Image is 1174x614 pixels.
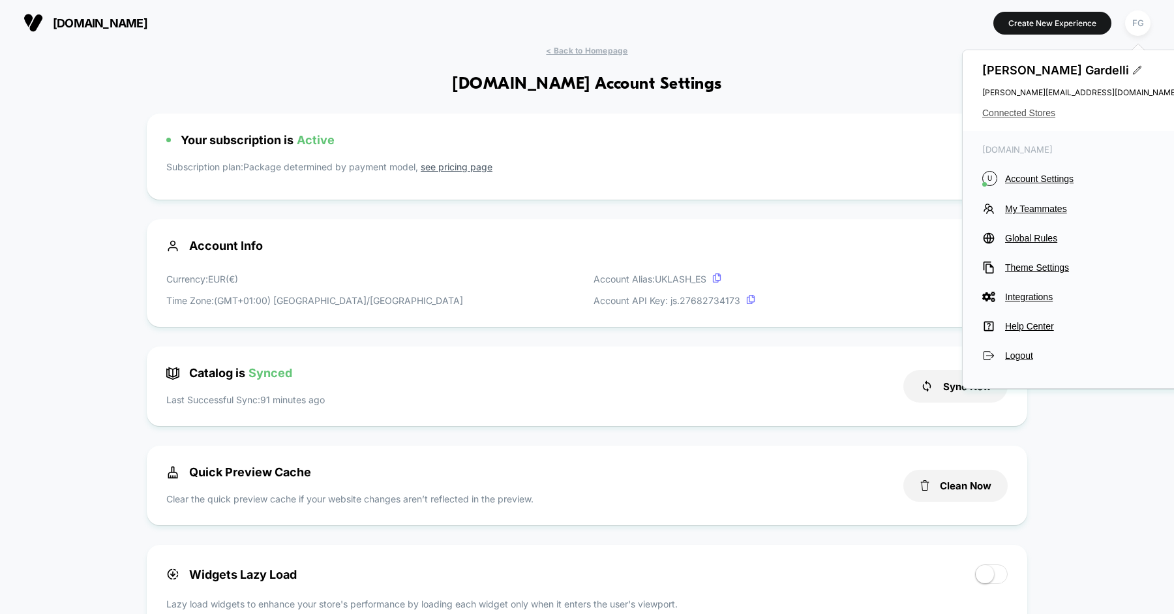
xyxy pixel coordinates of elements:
span: Quick Preview Cache [166,465,311,479]
p: Clear the quick preview cache if your website changes aren’t reflected in the preview. [166,492,534,506]
div: FG [1125,10,1151,36]
span: Catalog is [166,366,292,380]
button: Sync Now [903,370,1008,403]
p: Subscription plan: Package determined by payment model, [166,160,1008,180]
span: Account Info [166,239,1008,253]
a: see pricing page [421,161,492,172]
p: Currency: EUR ( € ) [166,272,463,286]
button: Create New Experience [993,12,1111,35]
span: Widgets Lazy Load [166,568,297,581]
p: Lazy load widgets to enhance your store's performance by loading each widget only when it enters ... [166,597,1008,611]
span: [DOMAIN_NAME] [53,16,147,30]
span: Synced [248,366,292,380]
h1: [DOMAIN_NAME] Account Settings [452,75,721,94]
i: U [982,171,997,186]
p: Account API Key: js. 27682734173 [594,294,755,307]
p: Time Zone: (GMT+01:00) [GEOGRAPHIC_DATA]/[GEOGRAPHIC_DATA] [166,294,463,307]
p: Account Alias: UKLASH_ES [594,272,755,286]
span: Active [297,133,335,147]
span: Your subscription is [181,133,335,147]
button: Clean Now [903,470,1008,502]
p: Last Successful Sync: 91 minutes ago [166,393,325,407]
span: < Back to Homepage [546,46,627,55]
button: [DOMAIN_NAME] [20,12,151,33]
button: FG [1121,10,1154,37]
img: Visually logo [23,13,43,33]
